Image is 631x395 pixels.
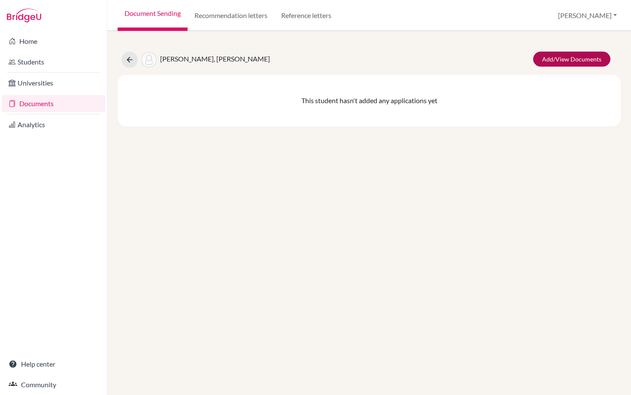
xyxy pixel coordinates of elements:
[118,75,621,126] div: This student hasn't added any applications yet
[2,116,105,133] a: Analytics
[2,33,105,50] a: Home
[2,95,105,112] a: Documents
[533,52,610,67] a: Add/View Documents
[7,9,41,22] img: Bridge-U
[2,74,105,92] a: Universities
[2,53,105,70] a: Students
[554,7,621,24] button: [PERSON_NAME]
[2,376,105,393] a: Community
[160,55,270,63] span: [PERSON_NAME], [PERSON_NAME]
[2,355,105,373] a: Help center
